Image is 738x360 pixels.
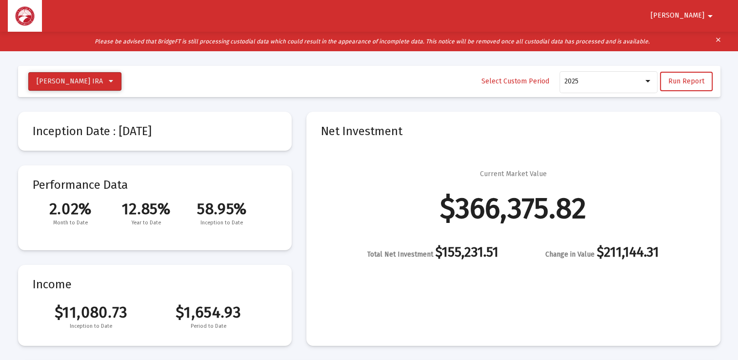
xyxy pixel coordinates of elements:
[33,180,277,228] mat-card-title: Performance Data
[660,72,713,91] button: Run Report
[321,126,706,136] mat-card-title: Net Investment
[480,169,547,179] div: Current Market Value
[440,203,586,213] div: $366,375.82
[715,34,722,49] mat-icon: clear
[95,38,650,45] i: Please be advised that BridgeFT is still processing custodial data which could result in the appe...
[15,6,35,26] img: Dashboard
[184,200,259,218] span: 58.95%
[33,218,108,228] span: Month to Date
[33,126,277,136] mat-card-title: Inception Date : [DATE]
[639,6,728,25] button: [PERSON_NAME]
[150,321,267,331] span: Period to Date
[108,218,184,228] span: Year to Date
[33,280,277,289] mat-card-title: Income
[184,218,259,228] span: Inception to Date
[37,77,103,85] span: [PERSON_NAME] IRA
[150,303,267,321] span: $1,654.93
[545,250,595,259] span: Change in Value
[367,250,433,259] span: Total Net Investment
[704,6,716,26] mat-icon: arrow_drop_down
[33,200,108,218] span: 2.02%
[564,77,578,85] span: 2025
[367,247,499,260] div: $155,231.51
[28,72,121,91] button: [PERSON_NAME] IRA
[651,12,704,20] span: [PERSON_NAME]
[668,77,704,85] span: Run Report
[33,321,150,331] span: Inception to Date
[108,200,184,218] span: 12.85%
[481,77,549,85] span: Select Custom Period
[33,303,150,321] span: $11,080.73
[545,247,659,260] div: $211,144.31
